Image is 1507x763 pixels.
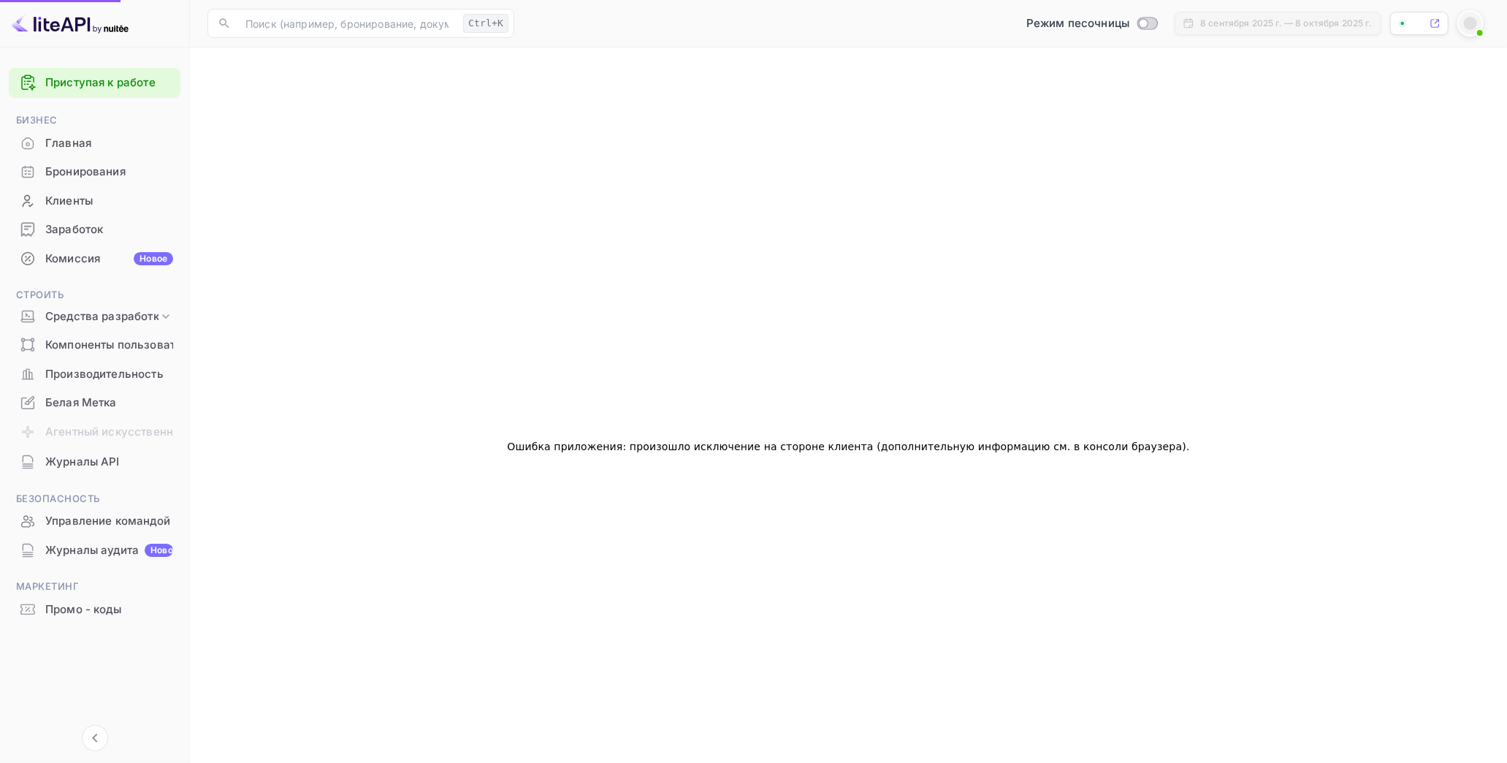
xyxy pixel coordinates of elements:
[45,542,139,559] ya-tr-span: Журналы аудита
[9,245,180,272] a: КомиссияНовое
[1020,15,1163,32] div: Переключиться в производственный режим
[9,536,180,565] div: Журналы аудитаНовое
[45,193,93,210] ya-tr-span: Клиенты
[9,187,180,216] div: Клиенты
[9,216,180,243] a: Заработок
[1200,18,1372,29] ya-tr-span: 8 сентября 2025 г. — 8 октября 2025 г.
[1186,441,1190,452] ya-tr-span: .
[9,389,180,416] a: Белая Метка
[45,251,100,267] ya-tr-span: Комиссия
[9,507,180,534] a: Управление командой
[9,331,180,360] div: Компоненты пользовательского интерфейса
[468,18,503,29] ya-tr-span: Ctrl+K
[9,187,180,214] a: Клиенты
[16,493,100,504] ya-tr-span: Безопасность
[45,513,170,530] ya-tr-span: Управление командой
[9,158,180,185] a: Бронирования
[45,395,117,411] ya-tr-span: Белая Метка
[82,725,108,751] button: Свернуть навигацию
[45,75,156,89] ya-tr-span: Приступая к работе
[9,596,180,624] div: Промо - коды
[9,331,180,358] a: Компоненты пользовательского интерфейса
[150,544,178,555] ya-tr-span: Новое
[9,596,180,623] a: Промо - коды
[9,245,180,273] div: КомиссияНовое
[9,360,180,389] div: Производительность
[12,12,129,35] img: Логотип LiteAPI
[45,221,103,238] ya-tr-span: Заработок
[9,448,180,475] a: Журналы API
[9,129,180,158] div: Главная
[9,507,180,536] div: Управление командой
[45,601,121,618] ya-tr-span: Промо - коды
[1026,16,1129,30] ya-tr-span: Режим песочницы
[9,360,180,387] a: Производительность
[45,135,91,152] ya-tr-span: Главная
[9,304,180,330] div: Средства разработки
[16,580,80,592] ya-tr-span: Маркетинг
[45,337,297,354] ya-tr-span: Компоненты пользовательского интерфейса
[237,9,457,38] input: Поиск (например, бронирование, документация)
[45,164,126,181] ya-tr-span: Бронирования
[45,366,164,383] ya-tr-span: Производительность
[9,389,180,417] div: Белая Метка
[45,454,120,471] ya-tr-span: Журналы API
[16,114,58,126] ya-tr-span: Бизнес
[507,441,1186,452] ya-tr-span: Ошибка приложения: произошло исключение на стороне клиента (дополнительную информацию см. в консо...
[16,289,64,300] ya-tr-span: Строить
[9,448,180,477] div: Журналы API
[9,216,180,244] div: Заработок
[140,253,167,264] ya-tr-span: Новое
[9,536,180,563] a: Журналы аудитаНовое
[45,308,166,325] ya-tr-span: Средства разработки
[9,129,180,156] a: Главная
[9,158,180,186] div: Бронирования
[9,68,180,98] div: Приступая к работе
[45,75,173,91] a: Приступая к работе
